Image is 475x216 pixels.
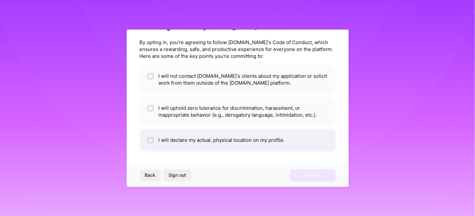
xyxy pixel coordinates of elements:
li: I will uphold zero tolerance for discrimination, harassment, or inappropriate behavior (e.g., der... [140,97,336,126]
div: By opting in, you're agreeing to follow [DOMAIN_NAME]'s Code of Conduct, which ensures a rewardin... [140,39,336,59]
li: I will not contact [DOMAIN_NAME]'s clients about my application or solicit work from them outside... [140,65,336,94]
li: I will declare my actual, physical location on my profile. [140,129,336,151]
span: Sign out [169,172,186,179]
span: Back [145,172,156,179]
button: Back [140,170,161,181]
button: Sign out [164,170,192,181]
